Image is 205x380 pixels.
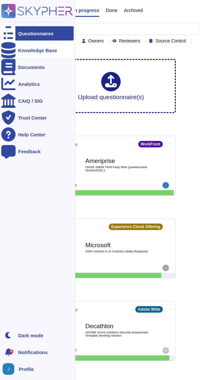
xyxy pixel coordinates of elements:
a: Documents [1,60,74,74]
span: Notifications [18,350,48,355]
div: Upload questionnaire(s) [78,72,144,100]
div: CAIQ / SIG [18,98,43,103]
span: Owners [88,39,104,43]
button: user [1,362,19,376]
img: user [163,265,169,271]
div: 9+ [9,350,13,353]
span: ADOBE SAAS solutions Security assessment Template Working Version [85,331,150,337]
div: Feedback [18,149,41,154]
a: Help Center [1,127,74,142]
div: WorkFront [138,141,163,147]
a: Feedback [1,144,74,158]
span: Profile [19,367,34,372]
span: DMSR 28889 Third Party Risk Questionnaire Version2025.1 [85,166,150,172]
div: Documents [18,65,45,70]
div: Analytics [18,82,40,86]
span: In progress [73,8,99,13]
span: Reviewers [119,39,140,43]
a: Knowledge Base [1,43,74,57]
span: Source Control [155,39,186,43]
input: Search by keywords [26,23,199,35]
div: Experience Cloud Offering [109,224,163,230]
a: Analytics [1,77,74,91]
b: Ameriprise [85,158,150,164]
div: Help Center [18,132,45,137]
span: Done [106,8,117,13]
img: user [163,347,169,354]
a: Questionnaires [1,26,74,40]
a: CAIQ / SIG [1,94,74,108]
div: Knowledge Base [18,48,57,53]
b: Microsoft [85,242,150,248]
a: Trust Center [1,110,74,125]
span: Done: 178/187 [56,349,77,352]
span: Archived [124,8,143,13]
b: Decathlon [85,323,150,329]
div: Dark mode [18,333,43,338]
span: Done: 202/205 [56,184,77,187]
img: user [163,182,169,189]
div: Questionnaires [18,31,54,36]
img: user [3,363,14,375]
div: Adobe Wide [135,306,163,313]
div: Trust Center [18,115,47,120]
span: SSPA Section K AI Controls Adobe Response [85,250,150,253]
